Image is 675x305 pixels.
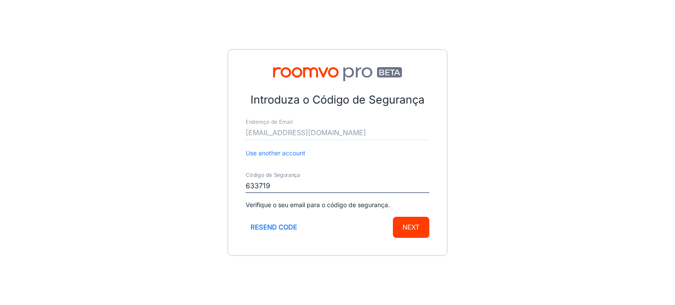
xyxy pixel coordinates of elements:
img: Roomvo PRO Beta [246,67,429,81]
p: Verifique o seu email para o código de segurança. [246,200,429,210]
label: Código de Segurança [246,172,300,179]
button: Next [393,217,429,238]
button: Use another account [246,148,305,158]
input: myname@example.com [246,126,429,140]
button: Resend code [246,217,302,238]
input: Enter secure code [246,179,429,193]
label: Endereço de Email [246,118,293,126]
p: Introduza o Código de Segurança [246,92,429,108]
